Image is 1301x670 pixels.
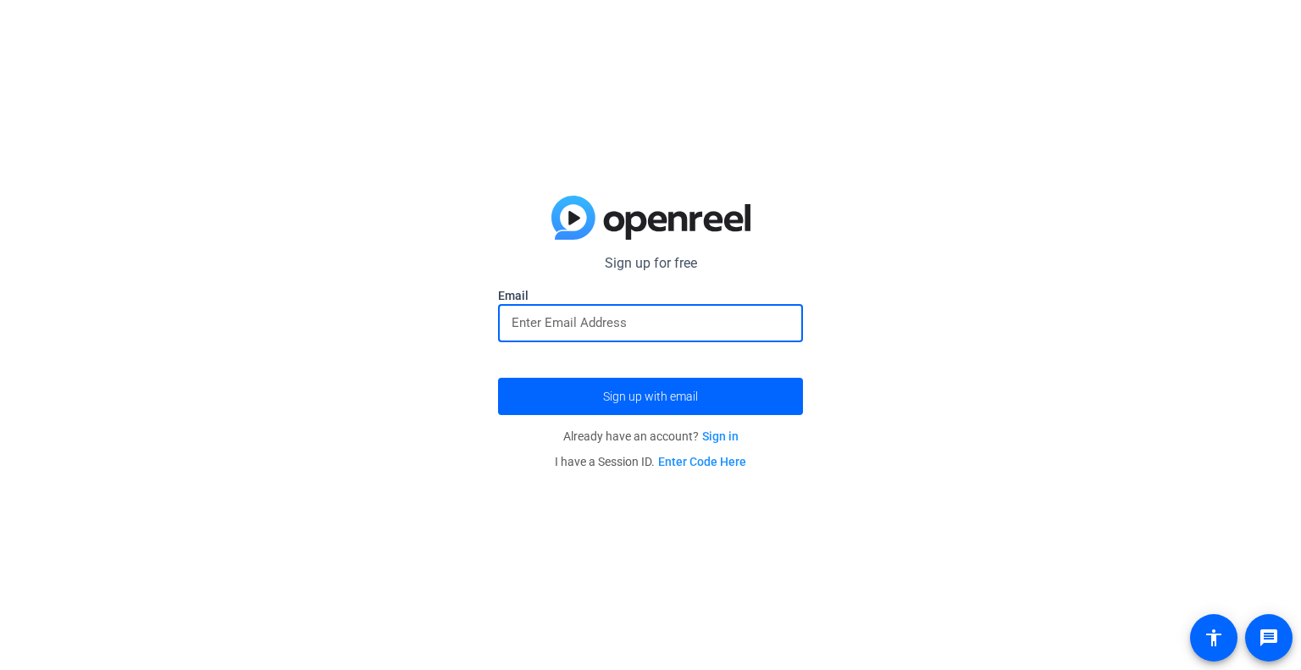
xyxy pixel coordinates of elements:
p: Sign up for free [498,253,803,274]
span: I have a Session ID. [555,455,746,468]
a: Sign in [702,429,739,443]
label: Email [498,287,803,304]
mat-icon: accessibility [1204,628,1224,648]
img: blue-gradient.svg [551,196,750,240]
button: Sign up with email [498,378,803,415]
mat-icon: message [1259,628,1279,648]
input: Enter Email Address [512,313,789,333]
a: Enter Code Here [658,455,746,468]
span: Already have an account? [563,429,739,443]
